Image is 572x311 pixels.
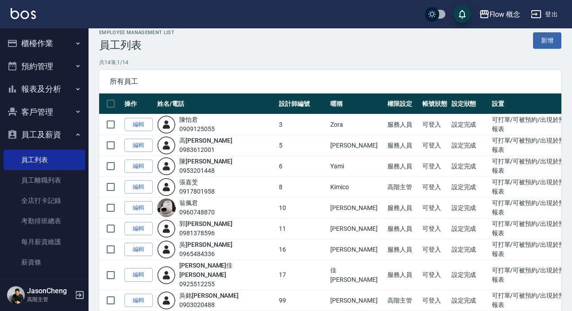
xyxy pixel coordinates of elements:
td: 可登入 [420,239,449,260]
a: 員工列表 [4,150,85,170]
td: 可登入 [420,260,449,290]
td: 服務人員 [385,198,420,218]
th: 暱稱 [328,93,385,114]
td: [PERSON_NAME] [328,239,385,260]
div: 0983612001 [179,145,232,155]
a: 考勤排班總表 [4,211,85,231]
th: 設定狀態 [449,93,490,114]
td: 11 [277,218,328,239]
span: 所有員工 [110,77,551,86]
a: 編輯 [124,222,153,236]
button: 櫃檯作業 [4,32,85,55]
td: 服務人員 [385,260,420,290]
a: 陳怡君 [179,116,198,123]
a: 翁佩君 [179,199,198,206]
th: 姓名/電話 [155,93,277,114]
td: 設定完成 [449,177,490,198]
h3: 員工列表 [99,39,174,51]
a: 編輯 [124,243,153,257]
th: 帳號狀態 [420,93,449,114]
td: Yami [328,156,385,177]
td: 設定完成 [449,290,490,311]
a: 編輯 [124,268,153,282]
img: user-login-man-human-body-mobile-person-512.png [157,136,176,155]
a: 編輯 [124,294,153,307]
td: [PERSON_NAME] [328,135,385,156]
td: 6 [277,156,328,177]
td: 設定完成 [449,114,490,135]
div: 0917801958 [179,187,215,196]
td: [PERSON_NAME] [328,218,385,239]
button: save [453,5,471,23]
h2: Employee Management List [99,30,174,35]
div: 0960748870 [179,208,215,217]
img: Logo [11,8,36,19]
td: 16 [277,239,328,260]
td: 可登入 [420,156,449,177]
td: 高階主管 [385,290,420,311]
a: 陳[PERSON_NAME] [179,158,232,165]
button: 員工及薪資 [4,123,85,146]
button: Flow 概念 [475,5,524,23]
td: 設定完成 [449,260,490,290]
td: 服務人員 [385,218,420,239]
img: user-login-man-human-body-mobile-person-512.png [157,266,176,284]
td: 設定完成 [449,218,490,239]
div: 0953201448 [179,166,232,175]
th: 操作 [122,93,155,114]
td: 可登入 [420,198,449,218]
p: 共 14 筆, 1 / 14 [99,58,561,66]
div: 0981378596 [179,229,232,238]
img: user-login-man-human-body-mobile-person-512.png [157,219,176,238]
img: user-login-man-human-body-mobile-person-512.png [157,178,176,196]
td: 服務人員 [385,135,420,156]
td: 可登入 [420,114,449,135]
div: 0925512255 [179,280,274,289]
a: 編輯 [124,180,153,194]
td: 可登入 [420,177,449,198]
td: 服務人員 [385,239,420,260]
th: 設計師編號 [277,93,328,114]
td: Kimico [328,177,385,198]
a: 全店打卡記錄 [4,190,85,211]
a: 編輯 [124,159,153,173]
a: [PERSON_NAME]佳[PERSON_NAME] [179,262,232,278]
td: [PERSON_NAME] [328,198,385,218]
a: 吳[PERSON_NAME] [179,241,232,248]
div: 0909125055 [179,124,215,134]
td: 8 [277,177,328,198]
a: 薪資條 [4,252,85,272]
div: 0965484336 [179,249,232,259]
img: Person [7,286,25,304]
a: 編輯 [124,118,153,132]
td: 高階主管 [385,177,420,198]
td: [PERSON_NAME] [328,290,385,311]
a: 高[PERSON_NAME] [179,137,232,144]
a: 張嘉芠 [179,179,198,186]
td: 可登入 [420,218,449,239]
td: 佳[PERSON_NAME] [328,260,385,290]
td: 設定完成 [449,239,490,260]
img: user-login-man-human-body-mobile-person-512.png [157,291,176,310]
img: user-login-man-human-body-mobile-person-512.png [157,240,176,259]
a: 薪資明細表 [4,272,85,293]
h5: JasonCheng [27,287,72,295]
a: 編輯 [124,201,153,215]
div: 0903020488 [179,300,239,310]
td: 17 [277,260,328,290]
a: 員工離職列表 [4,170,85,190]
a: 新增 [533,32,561,49]
img: avatar.jpeg [157,198,176,217]
button: 報表及分析 [4,78,85,101]
td: 設定完成 [449,135,490,156]
td: 99 [277,290,328,311]
td: 3 [277,114,328,135]
a: 編輯 [124,139,153,152]
a: 郭[PERSON_NAME] [179,220,232,227]
p: 高階主管 [27,295,72,303]
div: Flow 概念 [490,9,521,20]
td: 可登入 [420,135,449,156]
th: 權限設定 [385,93,420,114]
td: 設定完成 [449,198,490,218]
td: 設定完成 [449,156,490,177]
